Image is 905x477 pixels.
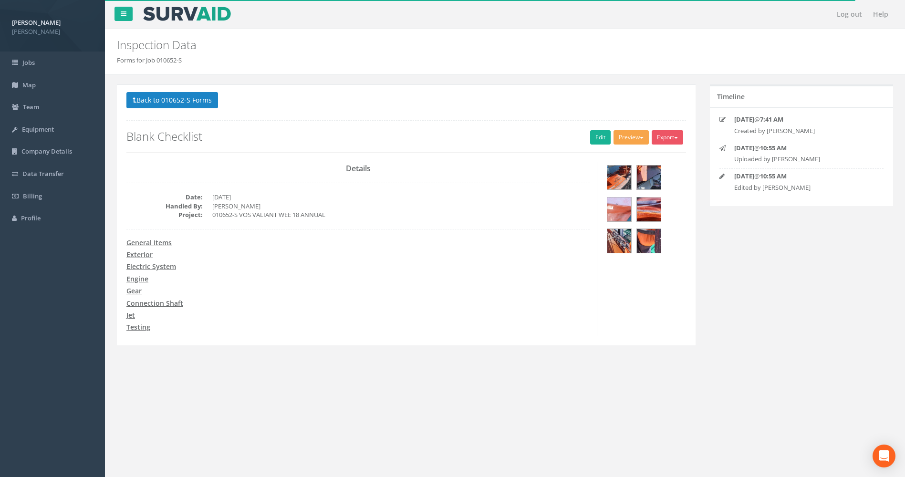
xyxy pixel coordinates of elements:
[126,287,590,294] h4: Gear
[126,202,203,211] dt: Handled By:
[614,130,649,145] button: Preview
[23,192,42,200] span: Billing
[117,39,761,51] h2: Inspection Data
[734,144,754,152] strong: [DATE]
[126,311,590,319] h4: Jet
[760,172,787,180] strong: 10:55 AM
[760,144,787,152] strong: 10:55 AM
[126,263,590,270] h4: Electric System
[873,445,895,467] div: Open Intercom Messenger
[12,27,93,36] span: [PERSON_NAME]
[126,92,218,108] button: Back to 010652-S Forms
[652,130,683,145] button: Export
[637,197,661,221] img: d7786ab7-9f72-0705-9f3f-db5c4b9590bc_60ecbced-2329-bf9d-0ed0-69e04478bd5b_thumb.jpg
[21,147,72,156] span: Company Details
[607,166,631,189] img: d7786ab7-9f72-0705-9f3f-db5c4b9590bc_b94c7624-ff8d-89c1-c7f8-007b32b8fbc4_thumb.jpg
[734,183,869,192] p: Edited by [PERSON_NAME]
[12,16,93,36] a: [PERSON_NAME] [PERSON_NAME]
[734,155,869,164] p: Uploaded by [PERSON_NAME]
[734,126,869,135] p: Created by [PERSON_NAME]
[212,202,590,211] dd: [PERSON_NAME]
[126,323,590,331] h4: Testing
[637,229,661,253] img: d7786ab7-9f72-0705-9f3f-db5c4b9590bc_ce3bd101-69d6-4c1b-6d44-78b0ffb8d61a_thumb.jpg
[760,115,783,124] strong: 7:41 AM
[23,103,39,111] span: Team
[21,214,41,222] span: Profile
[126,251,590,258] h4: Exterior
[734,172,754,180] strong: [DATE]
[717,93,745,100] h5: Timeline
[734,172,869,181] p: @
[12,18,61,27] strong: [PERSON_NAME]
[117,56,182,65] li: Forms for Job 010652-S
[126,193,203,202] dt: Date:
[734,144,869,153] p: @
[126,275,590,282] h4: Engine
[22,58,35,67] span: Jobs
[126,300,590,307] h4: Connection Shaft
[212,193,590,202] dd: [DATE]
[734,115,869,124] p: @
[22,125,54,134] span: Equipment
[607,197,631,221] img: d7786ab7-9f72-0705-9f3f-db5c4b9590bc_57b9f79a-b061-d1b2-d0db-527ce01b57a2_thumb.jpg
[212,210,590,219] dd: 010652-S VOS VALIANT WEE 18 ANNUAL
[22,169,64,178] span: Data Transfer
[590,130,611,145] a: Edit
[637,166,661,189] img: d7786ab7-9f72-0705-9f3f-db5c4b9590bc_855ad6e1-0676-0da7-f823-c56d203b4c96_thumb.jpg
[22,81,36,89] span: Map
[734,115,754,124] strong: [DATE]
[126,130,686,143] h2: Blank Checklist
[126,210,203,219] dt: Project:
[607,229,631,253] img: d7786ab7-9f72-0705-9f3f-db5c4b9590bc_44dfb893-e2f1-4cf1-f68a-f503c31c986f_thumb.jpg
[126,165,590,173] h3: Details
[126,239,590,246] h4: General Items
